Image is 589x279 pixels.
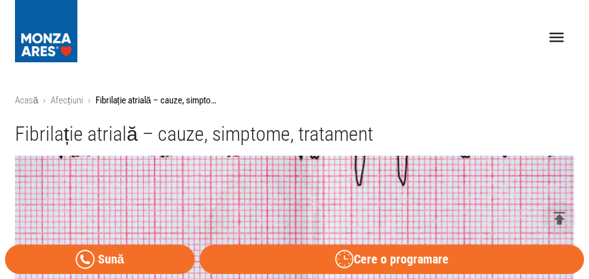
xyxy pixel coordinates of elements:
[200,245,584,274] button: Cere o programare
[51,95,82,106] a: Afecțiuni
[95,93,220,108] p: Fibrilație atrială – cauze, simptome, tratament
[540,21,574,55] button: open drawer
[5,245,195,274] a: Sună
[15,93,574,108] nav: breadcrumb
[15,123,574,146] h1: Fibrilație atrială – cauze, simptome, tratament
[542,201,577,235] button: delete
[15,95,38,106] a: Acasă
[43,93,46,108] li: ›
[88,93,90,108] li: ›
